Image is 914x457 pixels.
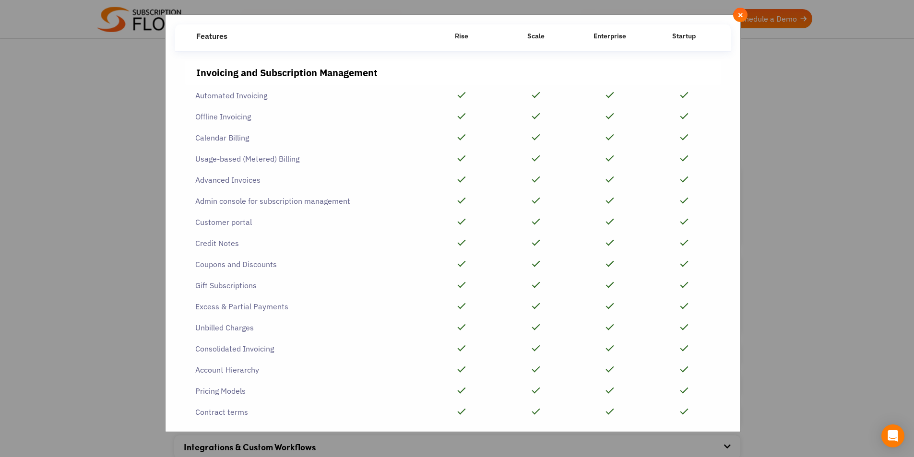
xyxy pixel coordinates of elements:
div: Usage-based (Metered) Billing [185,148,425,169]
div: Open Intercom Messenger [881,424,904,447]
span: × [737,10,744,20]
div: Invoicing and Subscription Management [196,66,710,80]
div: Offline Invoicing [185,106,425,127]
div: Coupons and Discounts [185,254,425,275]
button: Close [733,8,748,22]
div: Consolidated Invoicing [185,338,425,359]
div: Gift Subscriptions [185,275,425,296]
div: Contract terms [185,401,425,422]
div: Automated Invoicing [185,85,425,106]
div: Credit Notes [185,233,425,254]
div: Unbilled Charges [185,317,425,338]
div: Admin console for subscription management [185,190,425,211]
div: Calendar Billing [185,127,425,148]
div: Excess & Partial Payments [185,296,425,317]
div: Customer portal [185,211,425,233]
div: Pricing Models [185,380,425,401]
div: Account Hierarchy [185,359,425,380]
div: Advanced Invoices [185,169,425,190]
